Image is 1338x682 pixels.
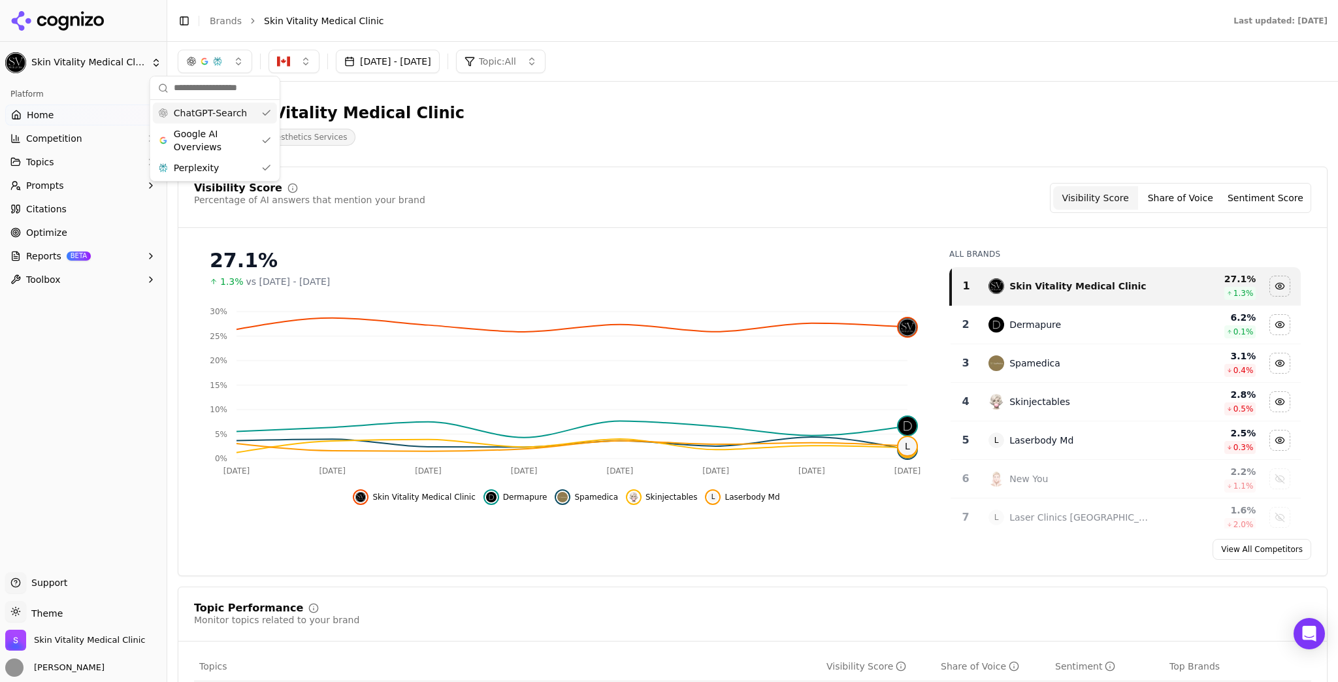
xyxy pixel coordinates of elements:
[951,267,1301,306] tr: 1skin vitality medical clinicSkin Vitality Medical Clinic27.1%1.3%Hide skin vitality medical clin...
[150,100,280,181] div: Suggestions
[5,52,26,73] img: Skin Vitality Medical Clinic
[336,50,440,73] button: [DATE] - [DATE]
[1009,280,1146,293] div: Skin Vitality Medical Clinic
[1009,318,1061,331] div: Dermapure
[1164,272,1256,285] div: 27.1 %
[355,492,366,502] img: skin vitality medical clinic
[5,630,26,651] img: Skin Vitality Medical Clinic
[210,307,227,316] tspan: 30%
[26,132,82,145] span: Competition
[26,226,67,239] span: Optimize
[486,492,497,502] img: dermapure
[5,84,161,105] div: Platform
[1164,465,1256,478] div: 2.2 %
[194,183,282,193] div: Visibility Score
[5,199,161,219] a: Citations
[941,660,1019,673] div: Share of Voice
[210,16,242,26] a: Brands
[5,246,161,267] button: ReportsBETA
[27,108,54,122] span: Home
[5,658,24,677] img: Sam Walker
[29,662,105,674] span: [PERSON_NAME]
[1269,276,1290,297] button: Hide skin vitality medical clinic data
[1009,472,1048,485] div: New You
[557,492,568,502] img: spamedica
[26,179,64,192] span: Prompts
[5,658,105,677] button: Open user button
[956,355,975,371] div: 3
[1164,652,1311,681] th: Top Brands
[956,510,975,525] div: 7
[210,405,227,414] tspan: 10%
[319,466,346,476] tspan: [DATE]
[1009,434,1073,447] div: Laserbody Md
[5,128,161,149] button: Competition
[956,317,975,333] div: 2
[628,492,639,502] img: skinjectables
[5,152,161,172] button: Topics
[574,492,618,502] span: Spamedica
[5,269,161,290] button: Toolbox
[956,394,975,410] div: 4
[988,432,1004,448] span: L
[988,394,1004,410] img: skinjectables
[1269,468,1290,489] button: Show new you data
[210,14,1207,27] nav: breadcrumb
[702,466,729,476] tspan: [DATE]
[264,14,384,27] span: Skin Vitality Medical Clinic
[988,471,1004,487] img: new you
[34,634,145,646] span: Skin Vitality Medical Clinic
[5,105,161,125] a: Home
[1009,511,1154,524] div: Laser Clinics [GEOGRAPHIC_DATA]
[1233,365,1254,376] span: 0.4 %
[951,383,1301,421] tr: 4skinjectablesSkinjectables2.8%0.5%Hide skinjectables data
[708,492,718,502] span: L
[951,344,1301,383] tr: 3spamedicaSpamedica3.1%0.4%Hide spamedica data
[194,193,425,206] div: Percentage of AI answers that mention your brand
[1213,539,1311,560] a: View All Competitors
[1164,349,1256,363] div: 3.1 %
[988,510,1004,525] span: L
[1233,16,1328,26] div: Last updated: [DATE]
[5,222,161,243] a: Optimize
[230,129,355,146] span: Medical Aesthetics Services
[174,127,256,154] span: Google AI Overviews
[1138,186,1223,210] button: Share of Voice
[215,454,227,463] tspan: 0%
[898,417,917,435] img: dermapure
[26,155,54,169] span: Topics
[1164,388,1256,401] div: 2.8 %
[1164,504,1256,517] div: 1.6 %
[1055,660,1115,673] div: Sentiment
[26,203,67,216] span: Citations
[956,471,975,487] div: 6
[199,660,227,673] span: Topics
[898,318,917,336] img: skin vitality medical clinic
[1233,442,1254,453] span: 0.3 %
[372,492,475,502] span: Skin Vitality Medical Clinic
[26,576,67,589] span: Support
[988,355,1004,371] img: spamedica
[626,489,697,505] button: Hide skinjectables data
[194,613,359,626] div: Monitor topics related to your brand
[483,489,547,505] button: Hide dermapure data
[503,492,547,502] span: Dermapure
[67,252,91,261] span: BETA
[988,278,1004,294] img: skin vitality medical clinic
[26,250,61,263] span: Reports
[223,466,250,476] tspan: [DATE]
[194,603,303,613] div: Topic Performance
[1009,395,1070,408] div: Skinjectables
[1233,404,1254,414] span: 0.5 %
[1164,311,1256,324] div: 6.2 %
[1269,507,1290,528] button: Show laser clinics canada data
[956,432,975,448] div: 5
[826,660,906,673] div: Visibility Score
[174,161,219,174] span: Perplexity
[1269,430,1290,451] button: Hide laserbody md data
[210,249,923,272] div: 27.1%
[511,466,538,476] tspan: [DATE]
[951,460,1301,498] tr: 6new youNew You2.2%1.1%Show new you data
[1009,357,1060,370] div: Spamedica
[1269,353,1290,374] button: Hide spamedica data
